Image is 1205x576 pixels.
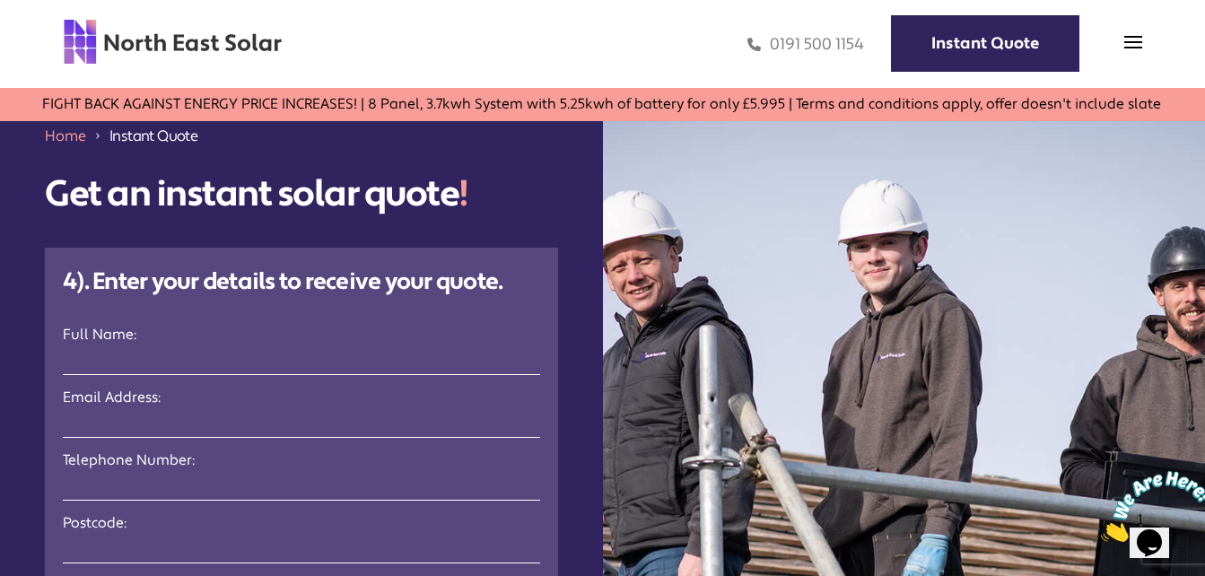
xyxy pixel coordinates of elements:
[891,15,1079,72] a: Instant Quote
[63,388,540,406] label: Email Address:
[63,326,540,344] label: Full Name:
[63,451,540,469] label: Telephone Number:
[45,127,86,145] a: Home
[45,173,558,216] h1: Get an instant solar quote
[63,18,283,65] img: north east solar logo
[458,171,467,217] span: !
[1124,33,1142,51] img: menu icon
[109,126,197,146] span: Instant Quote
[747,34,864,55] a: 0191 500 1154
[7,7,118,78] img: Chat attention grabber
[747,34,761,55] img: phone icon
[63,514,540,532] label: Postcode:
[1094,464,1205,549] iframe: chat widget
[63,266,502,297] strong: 4). Enter your details to receive your quote.
[93,126,102,146] img: 211688_forward_arrow_icon.svg
[7,7,14,22] span: 1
